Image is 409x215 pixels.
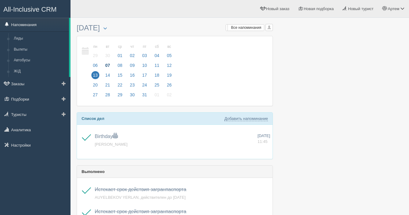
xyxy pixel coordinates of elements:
[127,82,138,91] a: 23
[224,116,268,121] a: Добавить напоминание
[388,6,399,11] span: Артем
[104,81,112,89] span: 21
[128,44,136,49] small: чт
[153,61,161,69] span: 11
[151,72,163,82] a: 18
[151,41,163,62] a: сб 04
[165,52,173,60] span: 05
[139,91,151,101] a: 31
[127,62,138,72] a: 09
[304,6,334,11] span: Новая подборка
[90,91,101,101] a: 27
[165,44,173,49] small: вс
[114,91,126,101] a: 29
[139,72,151,82] a: 17
[116,44,124,49] small: ср
[139,82,151,91] a: 24
[104,71,112,79] span: 14
[91,44,99,49] small: пн
[128,81,136,89] span: 23
[231,25,262,30] span: Все напоминания
[258,139,268,144] span: 11:45
[116,61,124,69] span: 08
[114,62,126,72] a: 08
[102,82,113,91] a: 21
[90,72,101,82] a: 13
[116,71,124,79] span: 15
[153,91,161,99] span: 01
[128,71,136,79] span: 16
[258,133,270,138] span: [DATE]
[11,66,69,77] a: Ж/Д
[114,72,126,82] a: 15
[114,82,126,91] a: 22
[128,61,136,69] span: 09
[163,72,174,82] a: 19
[266,6,289,11] span: Новый заказ
[153,52,161,60] span: 04
[95,195,185,200] a: AUYELBEKOV YERLAN, действителен до [DATE]
[153,81,161,89] span: 25
[151,91,163,101] a: 01
[91,81,99,89] span: 20
[153,44,161,49] small: сб
[165,61,173,69] span: 12
[95,209,186,214] a: Истекает срок действия загранпаспорта
[104,91,112,99] span: 28
[151,62,163,72] a: 11
[116,81,124,89] span: 22
[141,91,149,99] span: 31
[91,61,99,69] span: 06
[165,81,173,89] span: 26
[3,6,57,13] span: All-Inclusive CRM
[114,41,126,62] a: ср 01
[104,44,112,49] small: вт
[139,62,151,72] a: 10
[127,72,138,82] a: 16
[95,134,118,139] a: Birthday
[90,62,101,72] a: 06
[102,41,113,62] a: вт 30
[141,81,149,89] span: 24
[102,62,113,72] a: 07
[128,91,136,99] span: 30
[127,91,138,101] a: 30
[102,91,113,101] a: 28
[116,91,124,99] span: 29
[163,41,174,62] a: вс 05
[11,44,69,55] a: Вылеты
[91,71,99,79] span: 13
[258,133,270,144] a: [DATE] 11:45
[165,91,173,99] span: 02
[128,52,136,60] span: 02
[348,6,373,11] span: Новый турист
[141,52,149,60] span: 03
[90,82,101,91] a: 20
[91,52,99,60] span: 29
[141,44,149,49] small: пт
[95,187,186,192] a: Истекает срок действия загранпаспорта
[0,0,70,17] a: All-Inclusive CRM
[139,41,151,62] a: пт 03
[90,41,101,62] a: пн 29
[102,72,113,82] a: 14
[127,41,138,62] a: чт 02
[104,61,112,69] span: 07
[141,61,149,69] span: 10
[91,91,99,99] span: 27
[163,91,174,101] a: 02
[163,82,174,91] a: 26
[153,71,161,79] span: 18
[104,52,112,60] span: 30
[116,52,124,60] span: 01
[95,142,128,147] a: [PERSON_NAME]
[82,169,105,174] b: Выполнено
[141,71,149,79] span: 17
[151,82,163,91] a: 25
[77,24,273,33] h3: [DATE]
